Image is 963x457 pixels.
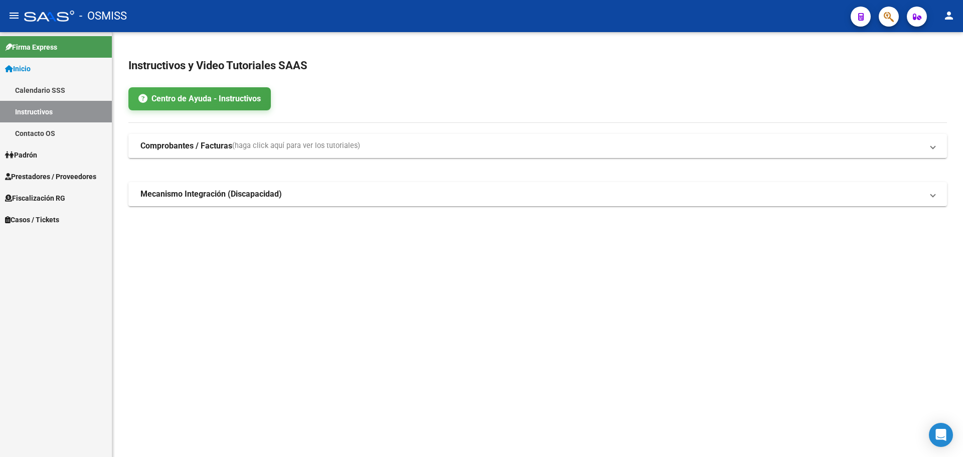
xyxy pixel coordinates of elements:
a: Centro de Ayuda - Instructivos [128,87,271,110]
span: Fiscalización RG [5,193,65,204]
strong: Mecanismo Integración (Discapacidad) [140,189,282,200]
mat-expansion-panel-header: Comprobantes / Facturas(haga click aquí para ver los tutoriales) [128,134,947,158]
span: Casos / Tickets [5,214,59,225]
mat-icon: menu [8,10,20,22]
span: Firma Express [5,42,57,53]
span: Inicio [5,63,31,74]
h2: Instructivos y Video Tutoriales SAAS [128,56,947,75]
mat-expansion-panel-header: Mecanismo Integración (Discapacidad) [128,182,947,206]
span: (haga click aquí para ver los tutoriales) [232,140,360,151]
strong: Comprobantes / Facturas [140,140,232,151]
mat-icon: person [943,10,955,22]
div: Open Intercom Messenger [929,423,953,447]
span: Padrón [5,149,37,161]
span: Prestadores / Proveedores [5,171,96,182]
span: - OSMISS [79,5,127,27]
